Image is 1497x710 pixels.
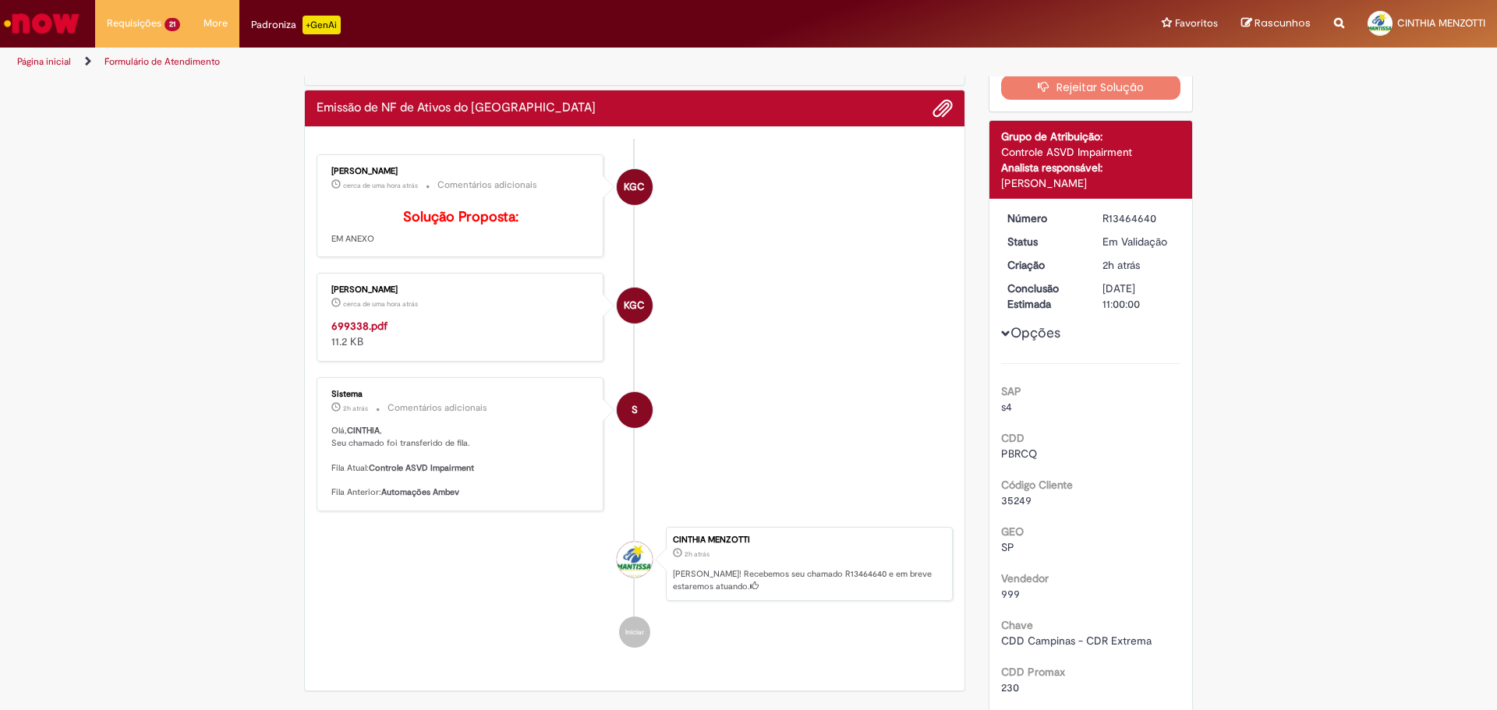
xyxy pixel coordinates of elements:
b: CINTHIA [347,425,380,436]
div: [PERSON_NAME] [1001,175,1181,191]
div: Analista responsável: [1001,160,1181,175]
span: 21 [165,18,180,31]
b: Código Cliente [1001,478,1073,492]
button: Adicionar anexos [933,98,953,118]
h2: Emissão de NF de Ativos do ASVD Histórico de tíquete [317,101,596,115]
div: Sistema [331,390,591,399]
time: 30/08/2025 09:01:06 [343,404,368,413]
time: 30/08/2025 09:01:02 [1102,258,1140,272]
span: KGC [624,287,645,324]
p: EM ANEXO [331,210,591,245]
time: 30/08/2025 10:13:58 [343,299,418,309]
b: Controle ASVD Impairment [369,462,474,474]
b: Vendedor [1001,571,1049,585]
span: cerca de uma hora atrás [343,299,418,309]
li: CINTHIA MENZOTTI [317,527,953,602]
div: Em Validação [1102,234,1175,249]
div: Karla Gonçalves Costa [617,169,653,205]
span: KGC [624,168,645,206]
div: System [617,392,653,428]
span: cerca de uma hora atrás [343,181,418,190]
a: Página inicial [17,55,71,68]
img: ServiceNow [2,8,82,39]
span: More [203,16,228,31]
small: Comentários adicionais [388,401,487,415]
span: CDD Campinas - CDR Extrema [1001,634,1152,648]
span: s4 [1001,400,1012,414]
span: 35249 [1001,493,1032,507]
b: Chave [1001,618,1033,632]
ul: Histórico de tíquete [317,139,953,664]
span: PBRCQ [1001,447,1037,461]
small: Comentários adicionais [437,178,537,192]
span: Rascunhos [1255,16,1311,30]
div: R13464640 [1102,210,1175,226]
time: 30/08/2025 09:01:02 [685,549,710,559]
time: 30/08/2025 10:14:05 [343,181,418,190]
span: SP [1001,540,1014,554]
div: Grupo de Atribuição: [1001,129,1181,144]
dt: Status [996,234,1092,249]
span: 2h atrás [343,404,368,413]
a: 699338.pdf [331,319,388,333]
span: 230 [1001,680,1019,694]
span: 2h atrás [685,549,710,559]
p: +GenAi [303,16,341,34]
div: CINTHIA MENZOTTI [673,535,944,545]
dt: Conclusão Estimada [996,281,1092,312]
div: Padroniza [251,16,341,34]
span: 2h atrás [1102,258,1140,272]
b: Solução Proposta: [403,208,518,226]
div: [PERSON_NAME] [331,285,591,295]
div: 11.2 KB [331,318,591,349]
span: Favoritos [1175,16,1218,31]
b: Automações Ambev [381,486,459,498]
a: Formulário de Atendimento [104,55,220,68]
span: Requisições [107,16,161,31]
dt: Criação [996,257,1092,273]
p: Olá, , Seu chamado foi transferido de fila. Fila Atual: Fila Anterior: [331,425,591,498]
b: CDD [1001,431,1025,445]
p: [PERSON_NAME]! Recebemos seu chamado R13464640 e em breve estaremos atuando. [673,568,944,592]
b: GEO [1001,525,1024,539]
a: Rascunhos [1241,16,1311,31]
dt: Número [996,210,1092,226]
div: Karla Gonçalves Costa [617,288,653,323]
span: S [632,391,638,429]
b: CDD Promax [1001,665,1065,679]
div: Controle ASVD Impairment [1001,144,1181,160]
b: SAP [1001,384,1021,398]
div: 30/08/2025 09:01:02 [1102,257,1175,273]
button: Rejeitar Solução [1001,75,1181,100]
span: 999 [1001,587,1020,601]
div: [DATE] 11:00:00 [1102,281,1175,312]
span: CINTHIA MENZOTTI [1397,16,1485,30]
ul: Trilhas de página [12,48,986,76]
div: CINTHIA MENZOTTI [617,542,653,578]
div: [PERSON_NAME] [331,167,591,176]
